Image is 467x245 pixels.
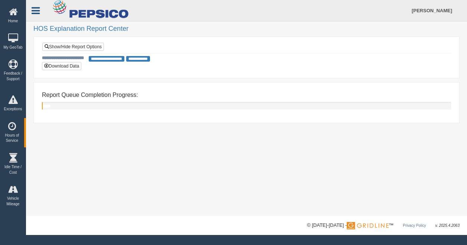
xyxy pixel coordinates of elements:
a: Privacy Policy [403,223,426,228]
span: v. 2025.4.2063 [435,223,460,228]
a: Show/Hide Report Options [42,43,104,51]
button: Download Data [42,62,81,70]
img: Gridline [347,222,389,229]
div: © [DATE]-[DATE] - ™ [307,222,460,229]
h4: Report Queue Completion Progress: [42,92,451,98]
